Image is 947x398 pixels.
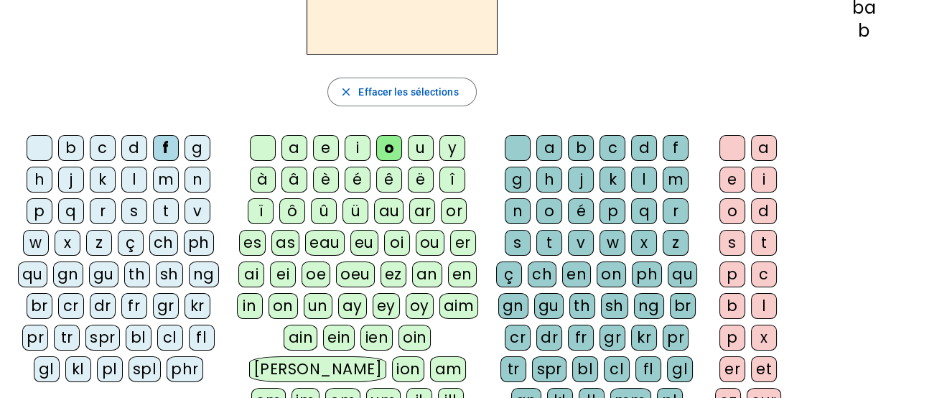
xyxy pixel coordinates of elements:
div: ch [528,262,556,287]
div: q [58,198,84,224]
div: e [719,167,745,193]
div: w [23,230,49,256]
div: gn [53,262,83,287]
div: t [751,230,777,256]
div: t [536,230,562,256]
div: g [185,135,210,161]
div: [PERSON_NAME] [249,356,386,382]
div: cl [604,356,630,382]
div: aim [439,293,479,319]
div: spl [129,356,162,382]
span: Effacer les sélections [358,83,458,101]
div: d [121,135,147,161]
div: x [631,230,657,256]
div: m [663,167,689,193]
div: l [121,167,147,193]
div: û [311,198,337,224]
div: j [58,167,84,193]
div: cr [58,293,84,319]
div: pl [97,356,123,382]
div: fr [121,293,147,319]
div: b [568,135,594,161]
div: k [90,167,116,193]
div: l [631,167,657,193]
div: c [90,135,116,161]
div: ai [238,262,264,287]
div: oin [398,325,431,351]
div: ë [408,167,434,193]
div: am [430,356,466,382]
div: v [185,198,210,224]
div: h [536,167,562,193]
div: â [281,167,307,193]
div: bl [126,325,151,351]
div: bl [572,356,598,382]
div: p [600,198,625,224]
div: ï [248,198,274,224]
div: î [439,167,465,193]
div: u [408,135,434,161]
div: r [663,198,689,224]
div: n [185,167,210,193]
div: eu [350,230,378,256]
div: spr [85,325,120,351]
div: b [804,22,924,40]
div: ey [373,293,400,319]
div: ng [189,262,219,287]
div: ê [376,167,402,193]
div: gu [89,262,118,287]
div: j [568,167,594,193]
div: z [663,230,689,256]
div: w [600,230,625,256]
div: br [27,293,52,319]
mat-icon: close [340,85,353,98]
div: oe [302,262,330,287]
div: ç [118,230,144,256]
div: sh [601,293,628,319]
div: f [663,135,689,161]
div: d [751,198,777,224]
div: é [345,167,370,193]
div: br [670,293,696,319]
div: e [313,135,339,161]
div: ion [392,356,425,382]
div: ph [184,230,214,256]
div: f [153,135,179,161]
div: gr [153,293,179,319]
div: kl [65,356,91,382]
div: fl [189,325,215,351]
div: cr [505,325,531,351]
div: es [239,230,266,256]
div: ph [632,262,662,287]
div: er [450,230,476,256]
div: gl [34,356,60,382]
div: i [345,135,370,161]
div: ain [284,325,317,351]
div: oi [384,230,410,256]
div: d [631,135,657,161]
div: th [124,262,150,287]
div: sh [156,262,183,287]
div: ou [416,230,444,256]
div: r [90,198,116,224]
div: oeu [336,262,375,287]
div: ei [270,262,296,287]
div: or [441,198,467,224]
div: on [269,293,298,319]
div: n [505,198,531,224]
div: a [281,135,307,161]
div: z [86,230,112,256]
div: in [237,293,263,319]
div: gl [667,356,693,382]
div: ô [279,198,305,224]
div: c [600,135,625,161]
div: ein [323,325,355,351]
div: tr [500,356,526,382]
div: et [751,356,777,382]
div: b [719,293,745,319]
div: th [569,293,595,319]
div: l [751,293,777,319]
div: kr [631,325,657,351]
div: h [27,167,52,193]
div: er [719,356,745,382]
